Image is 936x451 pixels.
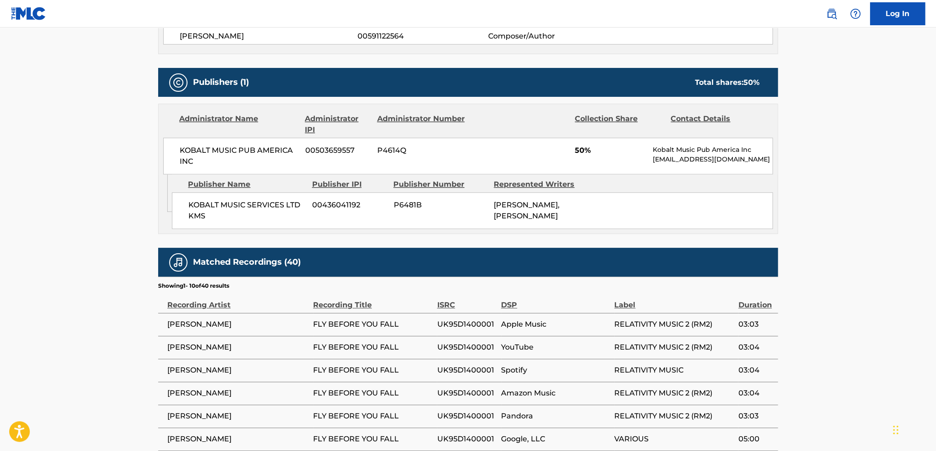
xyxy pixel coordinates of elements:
[437,290,496,311] div: ISRC
[501,342,610,353] span: YouTube
[738,388,773,399] span: 03:04
[501,319,610,330] span: Apple Music
[671,113,760,135] div: Contact Details
[167,342,308,353] span: [PERSON_NAME]
[738,342,773,353] span: 03:04
[437,319,496,330] span: UK95D1400001
[501,365,610,376] span: Spotify
[614,388,733,399] span: RELATIVITY MUSIC 2 (RM2)
[870,2,925,25] a: Log In
[173,257,184,268] img: Matched Recordings
[653,145,772,155] p: Kobalt Music Pub America Inc
[488,31,606,42] span: Composer/Author
[826,8,837,19] img: search
[312,179,386,190] div: Publisher IPI
[167,411,308,422] span: [PERSON_NAME]
[313,290,432,311] div: Recording Title
[313,319,432,330] span: FLY BEFORE YOU FALL
[738,434,773,445] span: 05:00
[738,411,773,422] span: 03:03
[738,290,773,311] div: Duration
[437,411,496,422] span: UK95D1400001
[305,113,370,135] div: Administrator IPI
[743,78,760,87] span: 50 %
[188,179,305,190] div: Publisher Name
[437,388,496,399] span: UK95D1400001
[312,200,386,211] span: 00436041192
[614,319,733,330] span: RELATIVITY MUSIC 2 (RM2)
[377,145,466,156] span: P4614Q
[313,434,432,445] span: FLY BEFORE YOU FALL
[501,388,610,399] span: Amazon Music
[614,434,733,445] span: VARIOUS
[494,200,560,220] span: [PERSON_NAME], [PERSON_NAME]
[738,365,773,376] span: 03:04
[173,77,184,88] img: Publishers
[695,77,760,88] div: Total shares:
[193,77,249,88] h5: Publishers (1)
[313,365,432,376] span: FLY BEFORE YOU FALL
[167,319,308,330] span: [PERSON_NAME]
[180,145,298,167] span: KOBALT MUSIC PUB AMERICA INC
[890,407,936,451] iframe: Chat Widget
[846,5,864,23] div: Help
[614,411,733,422] span: RELATIVITY MUSIC 2 (RM2)
[179,113,298,135] div: Administrator Name
[305,145,370,156] span: 00503659557
[437,434,496,445] span: UK95D1400001
[850,8,861,19] img: help
[358,31,488,42] span: 00591122564
[501,290,610,311] div: DSP
[575,113,664,135] div: Collection Share
[738,319,773,330] span: 03:03
[437,365,496,376] span: UK95D1400001
[158,282,229,290] p: Showing 1 - 10 of 40 results
[167,290,308,311] div: Recording Artist
[614,290,733,311] div: Label
[893,416,898,444] div: Drag
[167,388,308,399] span: [PERSON_NAME]
[575,145,646,156] span: 50%
[614,365,733,376] span: RELATIVITY MUSIC
[180,31,358,42] span: [PERSON_NAME]
[822,5,841,23] a: Public Search
[167,434,308,445] span: [PERSON_NAME]
[393,179,487,190] div: Publisher Number
[614,342,733,353] span: RELATIVITY MUSIC 2 (RM2)
[393,200,487,211] span: P6481B
[188,200,305,222] span: KOBALT MUSIC SERVICES LTD KMS
[653,155,772,164] p: [EMAIL_ADDRESS][DOMAIN_NAME]
[193,257,301,267] h5: Matched Recordings (40)
[377,113,466,135] div: Administrator Number
[501,411,610,422] span: Pandora
[11,7,46,20] img: MLC Logo
[167,365,308,376] span: [PERSON_NAME]
[494,179,587,190] div: Represented Writers
[313,411,432,422] span: FLY BEFORE YOU FALL
[313,388,432,399] span: FLY BEFORE YOU FALL
[313,342,432,353] span: FLY BEFORE YOU FALL
[501,434,610,445] span: Google, LLC
[437,342,496,353] span: UK95D1400001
